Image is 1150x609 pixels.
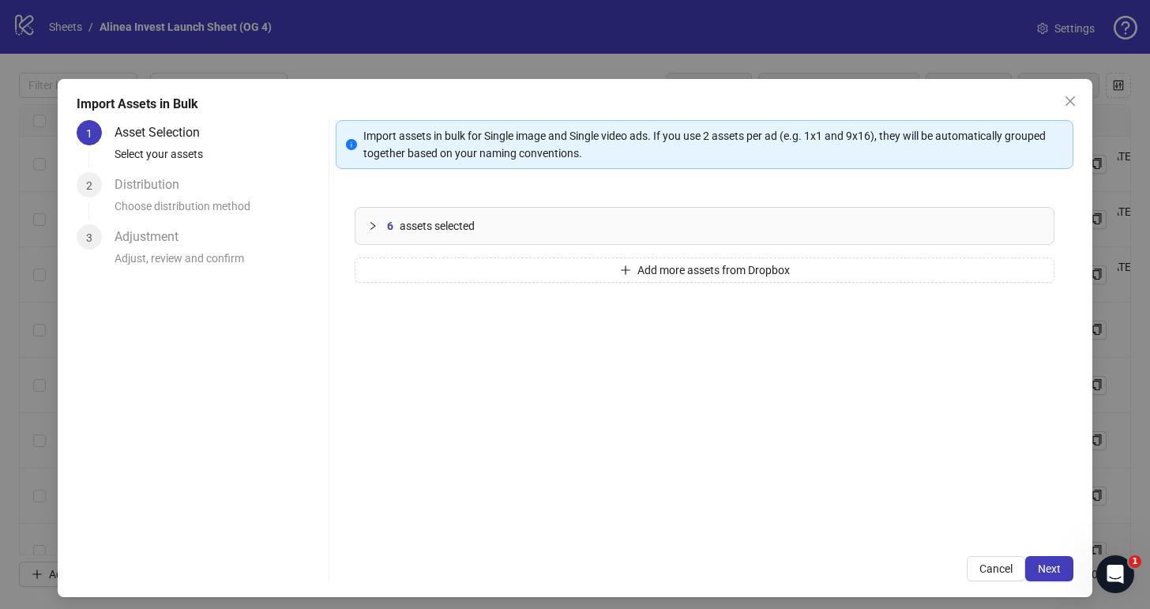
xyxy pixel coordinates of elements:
span: 2 [86,179,92,192]
span: Next [1038,562,1061,575]
span: 3 [86,231,92,244]
span: Cancel [979,562,1013,575]
div: Adjustment [115,224,191,250]
span: Add more assets from Dropbox [637,264,790,276]
button: Add more assets from Dropbox [355,258,1054,283]
div: Asset Selection [115,120,212,145]
span: 1 [1129,555,1141,568]
div: Import Assets in Bulk [77,95,1073,114]
button: Next [1025,556,1073,581]
div: Import assets in bulk for Single image and Single video ads. If you use 2 assets per ad (e.g. 1x1... [363,127,1063,162]
div: Choose distribution method [115,197,322,224]
span: 1 [86,127,92,140]
span: 6 [387,217,393,235]
span: close [1064,95,1077,107]
span: assets selected [400,217,475,235]
span: info-circle [346,139,357,150]
button: Cancel [967,556,1025,581]
div: Adjust, review and confirm [115,250,322,276]
div: Select your assets [115,145,322,172]
span: plus [620,265,631,276]
span: collapsed [368,221,378,231]
div: 6assets selected [355,208,1054,244]
iframe: Intercom live chat [1096,555,1134,593]
button: Close [1058,88,1083,114]
div: Distribution [115,172,192,197]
